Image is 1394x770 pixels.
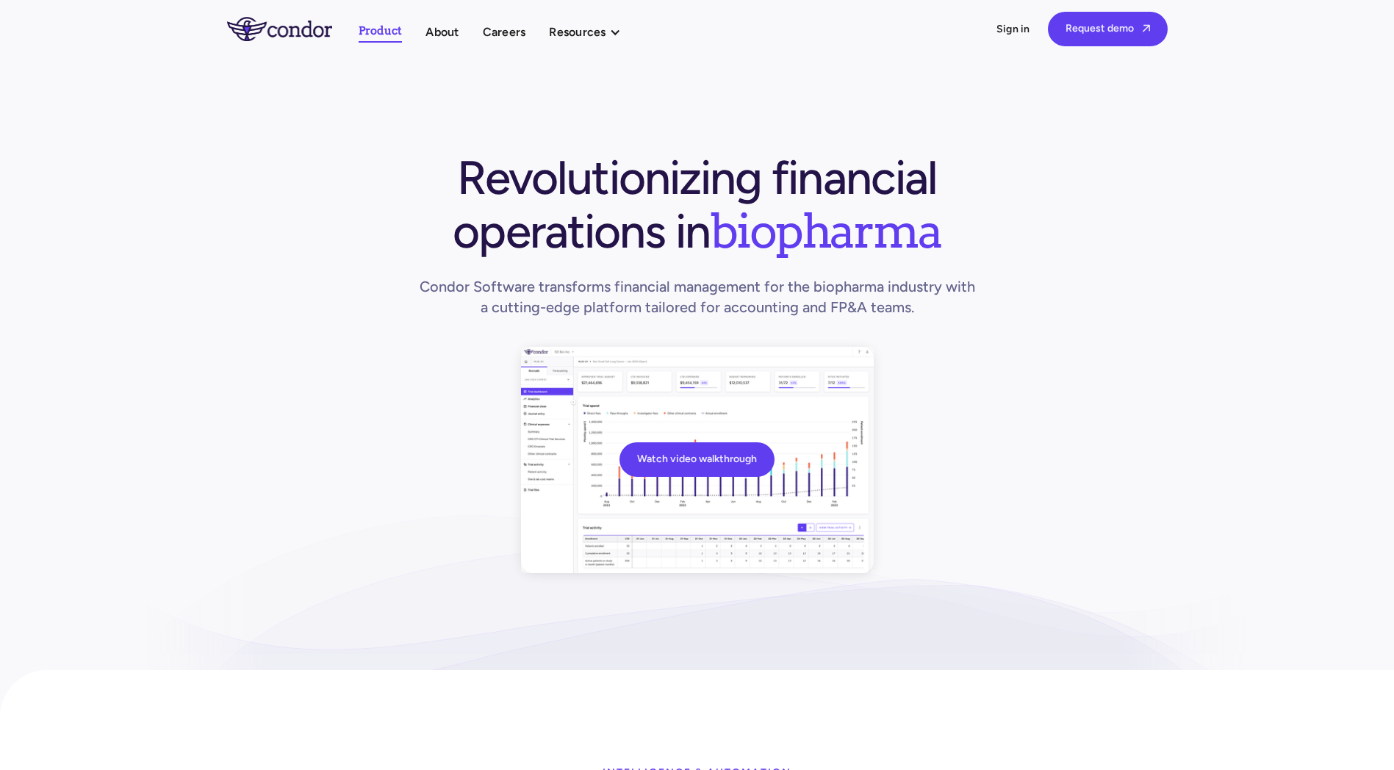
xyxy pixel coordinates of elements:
a: home [227,17,359,40]
a: Product [359,21,403,43]
h1: Revolutionizing financial operations in [415,151,980,257]
a: About [425,22,459,42]
div: Resources [549,22,635,42]
a: Careers [483,22,526,42]
a: Sign in [996,22,1030,37]
span:  [1143,24,1150,33]
div: Resources [549,22,606,42]
a: Request demo [1048,12,1168,46]
span: biopharma [710,202,941,259]
h1: Condor Software transforms financial management for the biopharma industry with a cutting-edge pl... [415,276,980,317]
a: Watch video walkthrough [619,442,775,477]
